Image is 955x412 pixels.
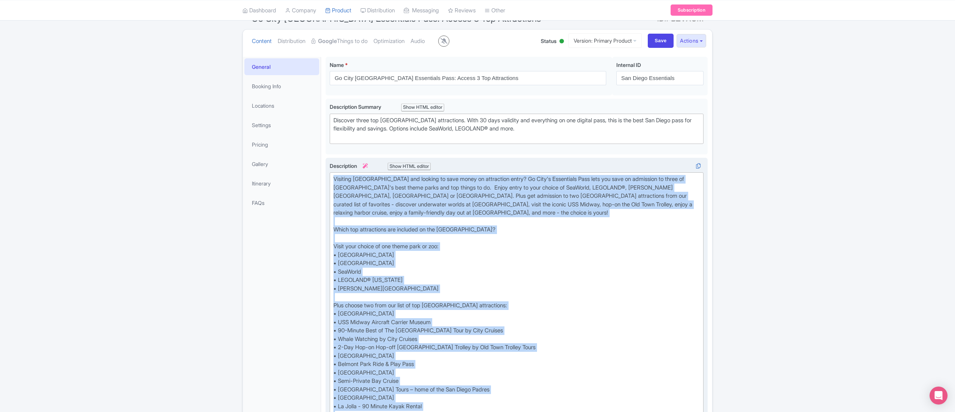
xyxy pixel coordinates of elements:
[318,37,337,46] strong: Google
[616,62,641,68] span: Internal ID
[244,78,319,95] a: Booking Info
[558,36,565,47] div: Active
[244,175,319,192] a: Itinerary
[333,116,700,142] div: Discover three top [GEOGRAPHIC_DATA] attractions. With 30 days validity and everything on one dig...
[278,30,305,53] a: Distribution
[244,58,319,75] a: General
[330,104,382,110] span: Description Summary
[568,33,642,48] a: Version: Primary Product
[373,30,405,53] a: Optimization
[648,34,674,48] input: Save
[244,156,319,172] a: Gallery
[311,30,367,53] a: GoogleThings to do
[252,30,272,53] a: Content
[244,117,319,133] a: Settings
[244,136,319,153] a: Pricing
[251,13,541,24] span: Go City [GEOGRAPHIC_DATA] Essentials Pass: Access 3 Top Attractions
[388,163,431,170] div: Show HTML editor
[411,30,425,53] a: Audio
[671,4,713,16] a: Subscription
[244,194,319,211] a: FAQs
[330,163,369,169] span: Description
[330,62,344,68] span: Name
[677,34,706,48] button: Actions
[244,97,319,114] a: Locations
[541,37,556,45] span: Status
[401,104,444,111] div: Show HTML editor
[930,387,948,405] div: Open Intercom Messenger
